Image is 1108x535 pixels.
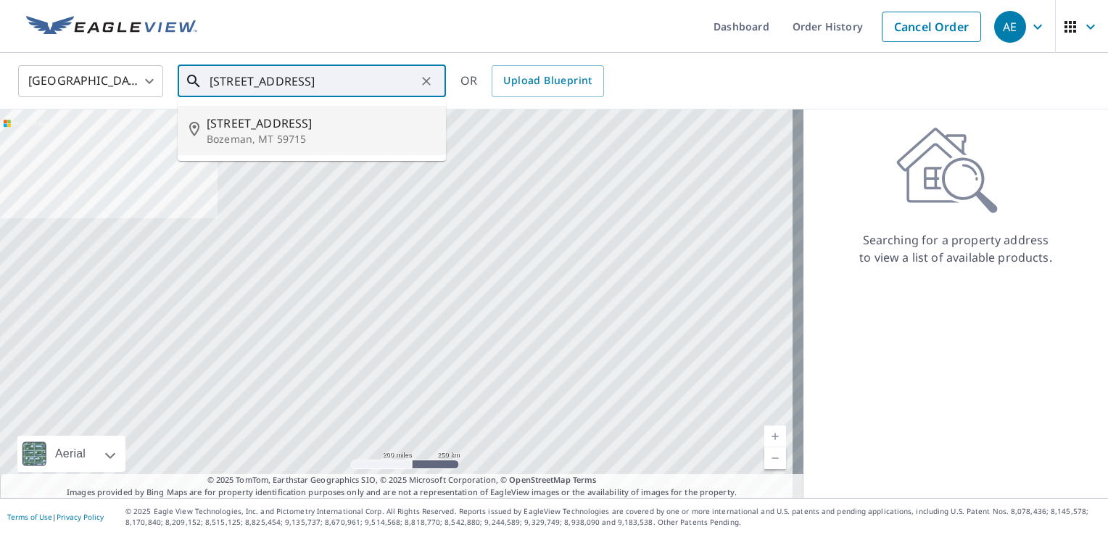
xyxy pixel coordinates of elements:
[573,474,597,485] a: Terms
[26,16,197,38] img: EV Logo
[509,474,570,485] a: OpenStreetMap
[207,474,597,486] span: © 2025 TomTom, Earthstar Geographics SIO, © 2025 Microsoft Corporation, ©
[17,436,125,472] div: Aerial
[882,12,981,42] a: Cancel Order
[764,447,786,469] a: Current Level 5, Zoom Out
[7,512,52,522] a: Terms of Use
[416,71,437,91] button: Clear
[18,61,163,101] div: [GEOGRAPHIC_DATA]
[859,231,1053,266] p: Searching for a property address to view a list of available products.
[492,65,603,97] a: Upload Blueprint
[460,65,604,97] div: OR
[125,506,1101,528] p: © 2025 Eagle View Technologies, Inc. and Pictometry International Corp. All Rights Reserved. Repo...
[764,426,786,447] a: Current Level 5, Zoom In
[207,115,434,132] span: [STREET_ADDRESS]
[7,513,104,521] p: |
[57,512,104,522] a: Privacy Policy
[207,132,434,146] p: Bozeman, MT 59715
[503,72,592,90] span: Upload Blueprint
[51,436,90,472] div: Aerial
[994,11,1026,43] div: AE
[210,61,416,101] input: Search by address or latitude-longitude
